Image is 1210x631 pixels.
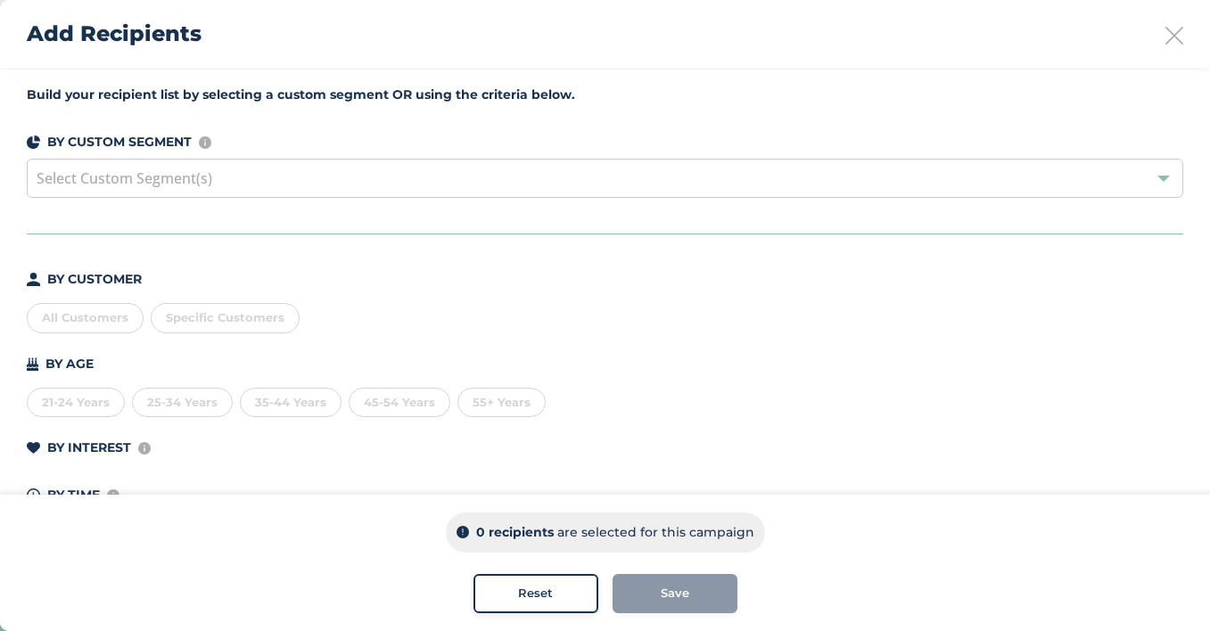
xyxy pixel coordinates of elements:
span: Select Custom Segment(s) [37,168,212,188]
img: icon-cake-93b2a7b5.svg [27,357,38,371]
p: BY INTEREST [47,438,131,457]
div: 25-34 Years [132,388,233,418]
p: BY CUSTOMER [47,270,142,289]
img: icon-person-dark-ced50e5f.svg [27,273,40,286]
iframe: Chat Widget [1121,545,1210,631]
div: 21-24 Years [27,388,125,418]
p: BY CUSTOM SEGMENT [47,133,192,152]
p: 0 recipients [476,523,554,542]
p: are selected for this campaign [557,523,754,542]
img: icon-time-dark-e6b1183b.svg [27,488,40,502]
label: Build your recipient list by selecting a custom segment OR using the criteria below. [27,86,1183,104]
img: icon-info-dark-48f6c5f3.svg [457,527,469,539]
span: Specific Customers [166,310,284,324]
img: icon-info-236977d2.svg [199,136,211,149]
div: 55+ Years [457,388,546,418]
span: Reset [518,585,553,602]
div: 45-54 Years [349,388,450,418]
img: icon-info-236977d2.svg [107,489,119,502]
img: icon-info-236977d2.svg [138,442,151,455]
div: All Customers [27,303,144,333]
p: BY TIME [47,486,100,504]
img: icon-heart-dark-29e6356f.svg [27,442,40,455]
p: BY AGE [45,355,94,373]
img: icon-segments-dark-074adb27.svg [27,135,40,149]
button: Reset [473,574,598,613]
div: 35-44 Years [240,388,342,418]
h2: Add Recipients [27,18,202,50]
